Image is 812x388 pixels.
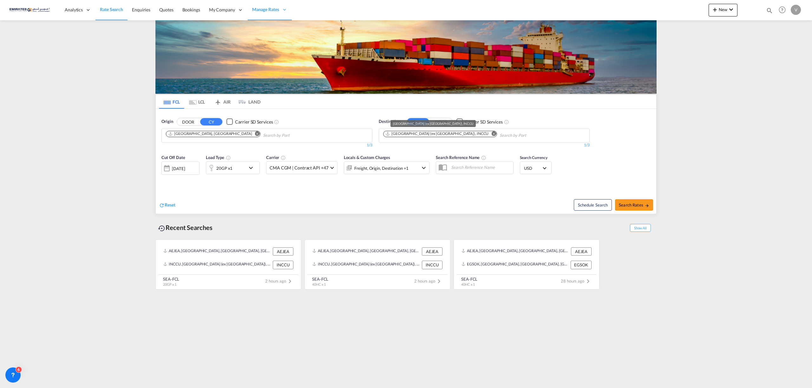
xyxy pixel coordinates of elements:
div: Recent Searches [155,220,215,235]
md-icon: The selected Trucker/Carrierwill be displayed in the rate results If the rates are from another f... [281,155,286,160]
span: Search Rates [619,202,649,207]
md-icon: icon-refresh [159,202,165,208]
div: SEA-FCL [461,276,477,282]
md-icon: icon-chevron-right [584,277,592,285]
span: My Company [209,7,235,13]
div: AEJEA [422,247,442,256]
div: [DATE] [161,162,200,175]
div: SEA-FCL [163,276,179,282]
div: 20GP x1 [216,164,232,173]
div: SEA-FCL [312,276,328,282]
div: Help [777,4,791,16]
span: Search Reference Name [436,155,486,160]
div: 1/3 [379,143,590,148]
div: AEJEA [571,247,592,256]
recent-search-card: AEJEA, [GEOGRAPHIC_DATA], [GEOGRAPHIC_DATA], [GEOGRAPHIC_DATA], [GEOGRAPHIC_DATA] AEJEAINCCU, [GE... [155,239,301,289]
div: V [791,5,801,15]
md-pagination-wrapper: Use the left and right arrow keys to navigate between tabs [159,95,260,109]
span: New [711,7,735,12]
span: Show All [630,224,651,232]
span: Enquiries [132,7,150,12]
md-icon: icon-airplane [214,98,222,103]
md-tab-item: LAND [235,95,260,109]
button: CY [200,118,222,125]
span: Cut Off Date [161,155,185,160]
img: c67187802a5a11ec94275b5db69a26e6.png [10,3,52,17]
span: Help [777,4,788,15]
button: DOOR [177,118,199,125]
md-tab-item: AIR [210,95,235,109]
div: INCCU [422,261,442,269]
md-icon: icon-plus 400-fg [711,6,719,13]
span: Search Currency [520,155,547,160]
span: Origin [161,118,173,125]
div: INCCU [273,261,293,269]
div: Freight Origin Destination Factory Stuffingicon-chevron-down [344,162,429,174]
md-icon: icon-backup-restore [158,225,166,232]
recent-search-card: AEJEA, [GEOGRAPHIC_DATA], [GEOGRAPHIC_DATA], [GEOGRAPHIC_DATA], [GEOGRAPHIC_DATA] AEJEAEGSOK, [GE... [454,239,599,289]
div: AEJEA, Jebel Ali, United Arab Emirates, Middle East, Middle East [163,247,271,256]
button: DOOR [430,118,452,125]
md-chips-wrap: Chips container. Use arrow keys to select chips. [165,129,326,141]
md-icon: icon-chevron-right [286,277,294,285]
span: 40HC x 1 [461,282,475,286]
md-checkbox: Checkbox No Ink [226,118,273,125]
md-icon: Your search will be saved by the below given name [481,155,486,160]
span: Quotes [159,7,173,12]
button: CY [407,118,429,125]
button: icon-plus 400-fgNewicon-chevron-down [709,4,737,16]
div: Carrier SD Services [235,119,273,125]
input: Chips input. [500,130,560,141]
div: OriginDOOR CY Checkbox No InkUnchecked: Search for CY (Container Yard) services for all selected ... [156,109,656,214]
div: Kolkata (ex Calcutta), INCCU [385,131,488,137]
md-checkbox: Checkbox No Ink [456,118,503,125]
div: [GEOGRAPHIC_DATA] (ex [GEOGRAPHIC_DATA]), INCCU [393,120,473,127]
span: 2 hours ago [414,278,443,283]
div: EGSOK [571,261,592,269]
span: Load Type [206,155,231,160]
md-chips-wrap: Chips container. Use arrow keys to select chips. [382,129,562,141]
button: Remove [487,131,497,137]
div: icon-magnify [766,7,773,16]
md-icon: Unchecked: Search for CY (Container Yard) services for all selected carriers.Checked : Search for... [274,119,279,124]
md-icon: icon-chevron-down [727,6,735,13]
button: Search Ratesicon-arrow-right [615,199,653,211]
img: LCL+%26+FCL+BACKGROUND.png [155,20,657,94]
div: 20GP x1icon-chevron-down [206,162,260,174]
md-icon: icon-arrow-right [645,203,649,208]
div: EGSOK, Sokhna Port, Egypt, Northern Africa, Africa [462,261,569,269]
md-icon: icon-information-outline [226,155,231,160]
md-icon: icon-chevron-right [435,277,443,285]
div: INCCU, Kolkata (ex Calcutta), India, Indian Subcontinent, Asia Pacific [312,261,420,269]
div: Freight Origin Destination Factory Stuffing [354,164,409,173]
md-tab-item: LCL [184,95,210,109]
span: 40HC x 1 [312,282,326,286]
md-icon: Unchecked: Search for CY (Container Yard) services for all selected carriers.Checked : Search for... [504,119,509,124]
div: INCCU, Kolkata (ex Calcutta), India, Indian Subcontinent, Asia Pacific [163,261,271,269]
div: [DATE] [172,166,185,171]
div: AEJEA [273,247,293,256]
span: CMA CGM | Contract API +47 [270,165,328,171]
md-icon: icon-chevron-down [420,164,428,172]
md-select: Select Currency: $ USDUnited States Dollar [523,163,548,173]
md-icon: icon-magnify [766,7,773,14]
span: 28 hours ago [561,278,592,283]
button: Remove [251,131,260,137]
md-tab-item: FCL [159,95,184,109]
div: AEJEA, Jebel Ali, United Arab Emirates, Middle East, Middle East [462,247,569,256]
div: Press delete to remove this chip. [168,131,253,137]
span: 2 hours ago [265,278,294,283]
span: Locals & Custom Charges [344,155,390,160]
div: 1/3 [161,143,372,148]
span: Reset [165,202,175,207]
div: Press delete to remove this chip. [385,131,490,137]
span: Carrier [266,155,286,160]
input: Search Reference Name [448,162,513,172]
div: AEJEA, Jebel Ali, United Arab Emirates, Middle East, Middle East [312,247,420,256]
div: Jebel Ali, AEJEA [168,131,252,137]
button: Note: By default Schedule search will only considerorigin ports, destination ports and cut off da... [574,199,612,211]
span: 20GP x 1 [163,282,176,286]
div: icon-refreshReset [159,202,175,209]
md-icon: icon-chevron-down [247,164,258,172]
